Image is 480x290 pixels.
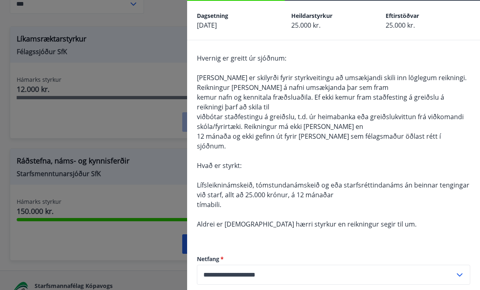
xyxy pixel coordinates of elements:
span: Hvernig er greitt úr sjóðnum: [197,54,286,63]
span: viðbótar staðfestingu á greiðslu, t.d. úr heimabanka eða greiðslukvittun frá viðkomandi skóla/fyr... [197,112,464,131]
span: 25.000 kr. [386,21,415,30]
span: 12 mánaða og ekki gefinn út fyrir [PERSON_NAME] sem félagsmaður öðlast rétt í sjóðnum. [197,132,441,150]
span: [DATE] [197,21,217,30]
span: Heildarstyrkur [291,12,332,20]
span: tímabili. [197,200,221,209]
span: Aldrei er [DEMOGRAPHIC_DATA] hærri styrkur en reikningur segir til um. [197,220,417,229]
span: Dagsetning [197,12,228,20]
span: Eftirstöðvar [386,12,419,20]
label: Netfang [197,255,470,263]
span: kemur nafn og kennitala fræðsluaðila. Ef ekki kemur fram staðfesting á greiðslu á reikningi þarf ... [197,93,444,111]
span: [PERSON_NAME] er skilyrði fyrir styrkveitingu að umsækjandi skili inn löglegum reikningi. Reiknin... [197,73,467,92]
span: Lífsleikninámskeið, tómstundanámskeið og eða starfsréttindanáms án beinnar tengingar við starf, a... [197,181,469,199]
span: Hvað er styrkt: [197,161,242,170]
span: 25.000 kr. [291,21,321,30]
